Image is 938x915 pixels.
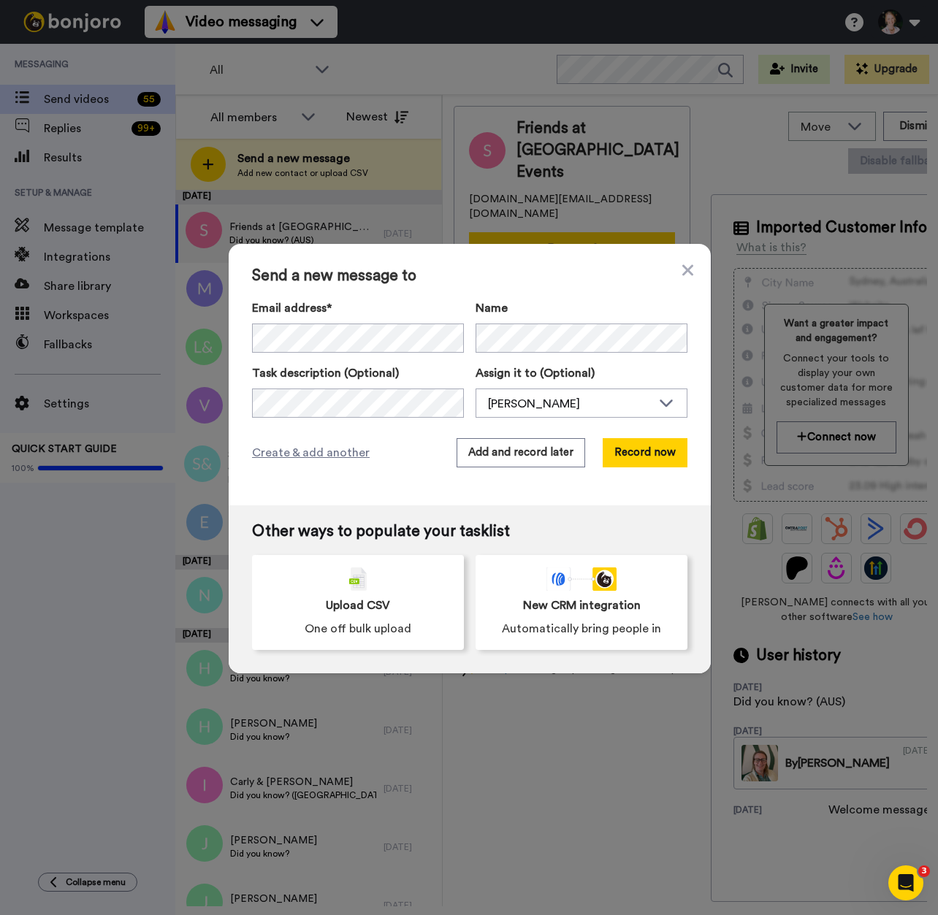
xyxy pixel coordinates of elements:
[476,299,508,317] span: Name
[546,567,617,591] div: animation
[918,865,930,877] span: 3
[457,438,585,467] button: Add and record later
[523,597,641,614] span: New CRM integration
[502,620,661,638] span: Automatically bring people in
[888,865,923,900] iframe: Intercom live chat
[252,523,687,540] span: Other ways to populate your tasklist
[476,364,687,382] label: Assign it to (Optional)
[305,620,411,638] span: One off bulk upload
[488,395,652,413] div: [PERSON_NAME]
[252,299,464,317] label: Email address*
[326,597,390,614] span: Upload CSV
[603,438,687,467] button: Record now
[252,444,370,462] span: Create & add another
[252,267,687,285] span: Send a new message to
[252,364,464,382] label: Task description (Optional)
[349,567,367,591] img: csv-grey.png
